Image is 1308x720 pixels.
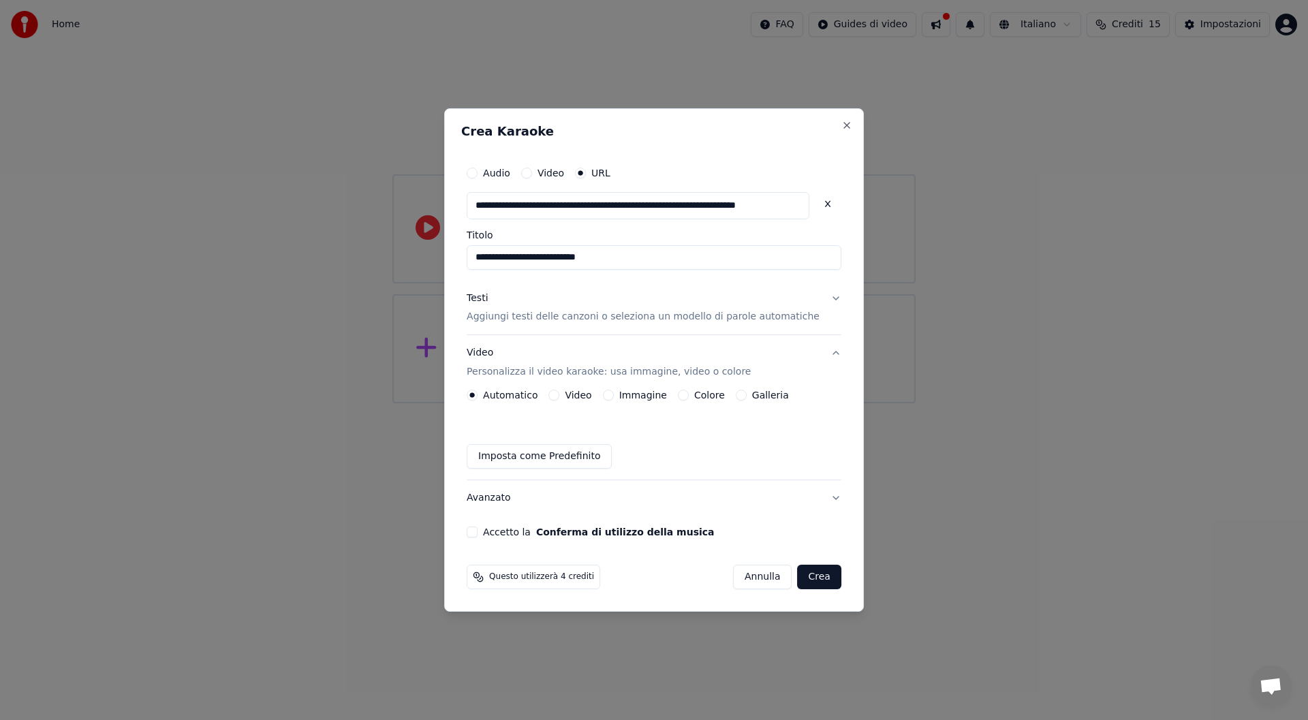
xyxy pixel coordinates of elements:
span: Questo utilizzerà 4 crediti [489,572,594,582]
button: VideoPersonalizza il video karaoke: usa immagine, video o colore [467,336,841,390]
button: Crea [798,565,841,589]
button: Accetto la [536,527,715,537]
label: Video [565,390,591,400]
button: TestiAggiungi testi delle canzoni o seleziona un modello di parole automatiche [467,281,841,335]
div: VideoPersonalizza il video karaoke: usa immagine, video o colore [467,390,841,480]
label: Audio [483,168,510,178]
label: Automatico [483,390,538,400]
label: Titolo [467,230,841,240]
button: Avanzato [467,480,841,516]
div: Video [467,347,751,379]
p: Aggiungi testi delle canzoni o seleziona un modello di parole automatiche [467,311,820,324]
label: Immagine [619,390,667,400]
div: Testi [467,292,488,305]
p: Personalizza il video karaoke: usa immagine, video o colore [467,365,751,379]
label: Galleria [752,390,789,400]
label: Colore [694,390,725,400]
label: Accetto la [483,527,714,537]
label: URL [591,168,610,178]
button: Imposta come Predefinito [467,444,612,469]
label: Video [538,168,564,178]
h2: Crea Karaoke [461,125,847,138]
button: Annulla [733,565,792,589]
